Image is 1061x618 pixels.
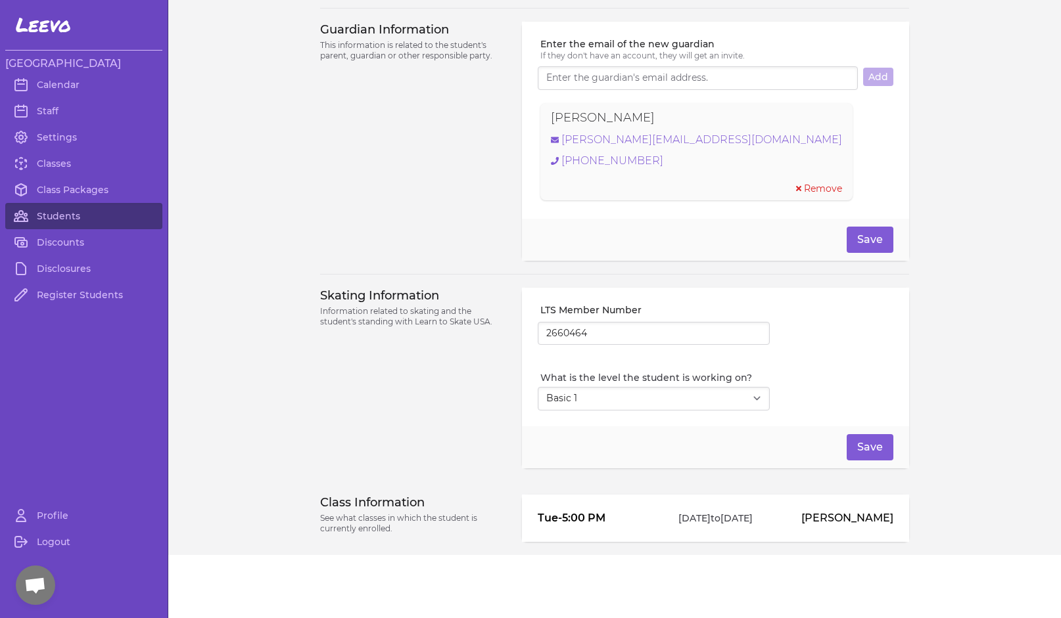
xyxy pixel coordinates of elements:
input: LTS or USFSA number [538,322,770,345]
a: Logout [5,529,162,555]
button: Save [847,227,893,253]
button: Add [863,68,893,86]
a: Staff [5,98,162,124]
a: [PERSON_NAME][EMAIL_ADDRESS][DOMAIN_NAME] [551,132,842,148]
label: LTS Member Number [540,303,770,317]
button: Save [847,434,893,460]
button: Remove [796,182,842,195]
a: Profile [5,502,162,529]
label: What is the level the student is working on? [540,371,770,384]
a: Discounts [5,229,162,255]
h3: Guardian Information [320,22,506,37]
h3: [GEOGRAPHIC_DATA] [5,56,162,72]
p: Tue - 5:00 PM [538,510,653,526]
label: Enter the email of the new guardian [540,37,893,51]
a: Disclosures [5,255,162,282]
p: [PERSON_NAME] [551,108,655,127]
p: This information is related to the student's parent, guardian or other responsible party. [320,40,506,61]
p: If they don't have an account, they will get an invite. [540,51,893,61]
a: [PHONE_NUMBER] [551,153,842,169]
a: Classes [5,150,162,177]
span: Remove [804,182,842,195]
a: Calendar [5,72,162,98]
a: Students [5,203,162,229]
p: [PERSON_NAME] [778,510,893,526]
a: Register Students [5,282,162,308]
a: Class Packages [5,177,162,203]
input: Enter the guardian's email address. [538,66,858,90]
div: Open chat [16,565,55,605]
h3: Skating Information [320,288,506,303]
p: See what classes in which the student is currently enrolled. [320,513,506,534]
h3: Class Information [320,495,506,510]
span: Leevo [16,13,71,37]
p: Information related to skating and the student's standing with Learn to Skate USA. [320,306,506,327]
a: Settings [5,124,162,150]
p: [DATE] to [DATE] [658,512,773,525]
